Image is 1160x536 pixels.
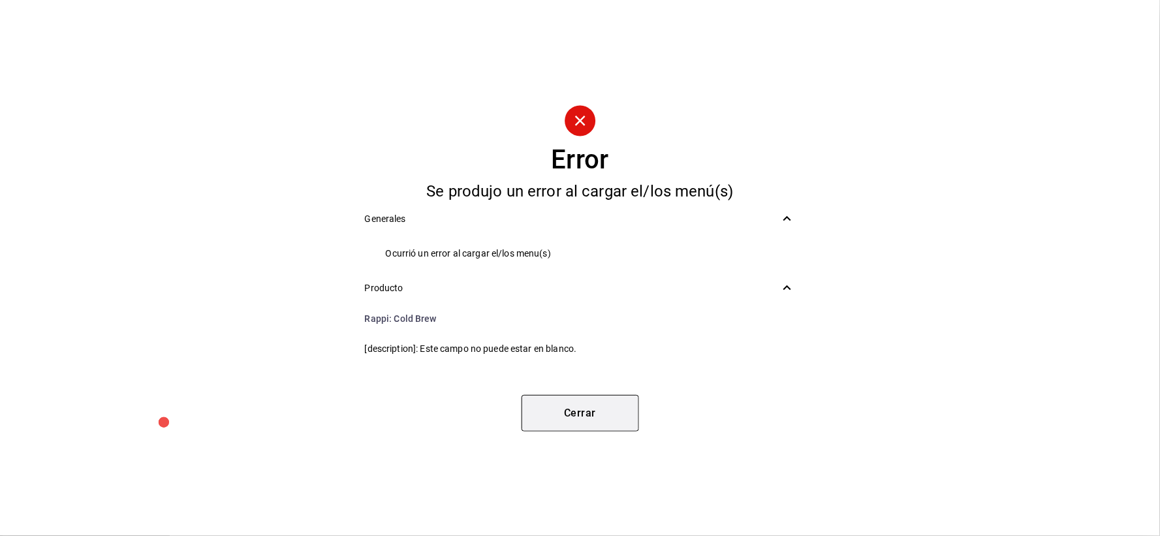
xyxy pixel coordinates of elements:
span: Producto [365,281,780,295]
button: Cerrar [522,395,639,432]
div: Error [552,147,609,173]
span: Rappi : [365,313,392,324]
span: Ocurrió un error al cargar el/los menu(s) [386,247,796,260]
div: Producto [354,274,806,303]
span: [description]: Este campo no puede estar en blanco. [365,342,796,356]
span: Generales [365,212,780,226]
div: Generales [354,204,806,234]
li: Cold Brew [354,303,806,334]
div: Se produjo un error al cargar el/los menú(s) [354,183,806,199]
